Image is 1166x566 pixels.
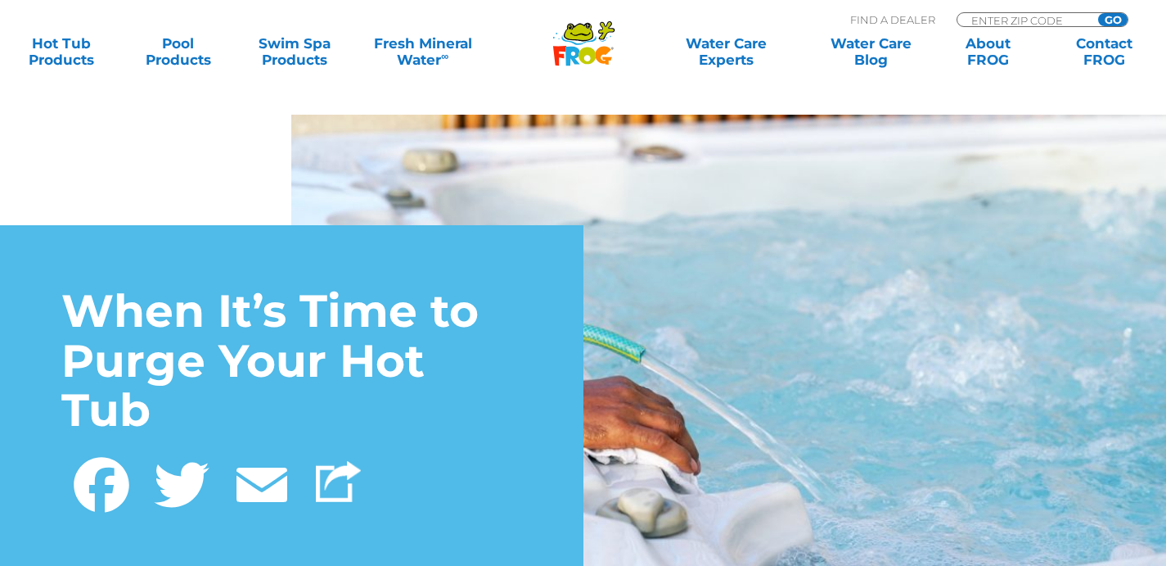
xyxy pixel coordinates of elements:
[61,287,522,436] h1: When It’s Time to Purge Your Hot Tub
[142,448,222,516] a: Twitter
[1098,13,1128,26] input: GO
[1059,35,1150,68] a: ContactFROG
[133,35,223,68] a: PoolProducts
[653,35,800,68] a: Water CareExperts
[943,35,1033,68] a: AboutFROG
[316,461,361,502] img: Share
[366,35,479,68] a: Fresh MineralWater∞
[850,12,935,27] p: Find A Dealer
[222,448,302,516] a: Email
[826,35,916,68] a: Water CareBlog
[16,35,107,68] a: Hot TubProducts
[61,448,142,516] a: Facebook
[441,50,448,62] sup: ∞
[970,13,1080,27] input: Zip Code Form
[250,35,340,68] a: Swim SpaProducts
